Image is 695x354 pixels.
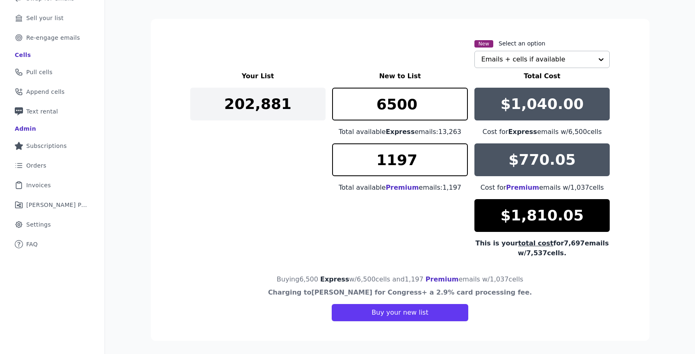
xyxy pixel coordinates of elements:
span: total cost [518,239,554,247]
span: [PERSON_NAME] Performance [26,201,88,209]
h4: Charging to [PERSON_NAME] for Congress + a 2.9% card processing fee. [268,288,532,297]
div: Admin [15,125,36,133]
p: $1,810.05 [501,207,584,224]
div: Cost for emails w/ 6,500 cells [474,127,610,137]
p: 202,881 [224,96,292,112]
span: Append cells [26,88,65,96]
p: $770.05 [508,152,576,168]
div: This is your for 7,697 emails w/ 7,537 cells. [474,238,610,258]
div: Total available emails: 1,197 [332,183,468,193]
span: Express [386,128,415,136]
a: Pull cells [7,63,98,81]
span: Text rental [26,107,58,116]
label: Select an option [499,39,545,48]
span: Express [320,275,349,283]
a: Orders [7,157,98,175]
a: Invoices [7,176,98,194]
span: Premium [426,275,459,283]
div: Cost for emails w/ 1,037 cells [474,183,610,193]
span: Express [508,128,537,136]
span: Orders [26,161,46,170]
a: Text rental [7,102,98,120]
span: Invoices [26,181,51,189]
span: FAQ [26,240,38,248]
span: Sell your list [26,14,64,22]
h3: Your List [190,71,326,81]
span: Premium [506,184,539,191]
a: Subscriptions [7,137,98,155]
a: Append cells [7,83,98,101]
span: Settings [26,220,51,229]
span: Premium [386,184,419,191]
h3: New to List [332,71,468,81]
span: Subscriptions [26,142,67,150]
button: Buy your new list [332,304,468,321]
h3: Total Cost [474,71,610,81]
h4: Buying 6,500 w/ 6,500 cells and 1,197 emails w/ 1,037 cells [277,275,523,284]
span: Pull cells [26,68,52,76]
a: Sell your list [7,9,98,27]
p: $1,040.00 [501,96,584,112]
div: Total available emails: 13,263 [332,127,468,137]
span: Re-engage emails [26,34,80,42]
a: FAQ [7,235,98,253]
div: Cells [15,51,31,59]
span: New [474,40,493,48]
a: [PERSON_NAME] Performance [7,196,98,214]
a: Re-engage emails [7,29,98,47]
a: Settings [7,216,98,234]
